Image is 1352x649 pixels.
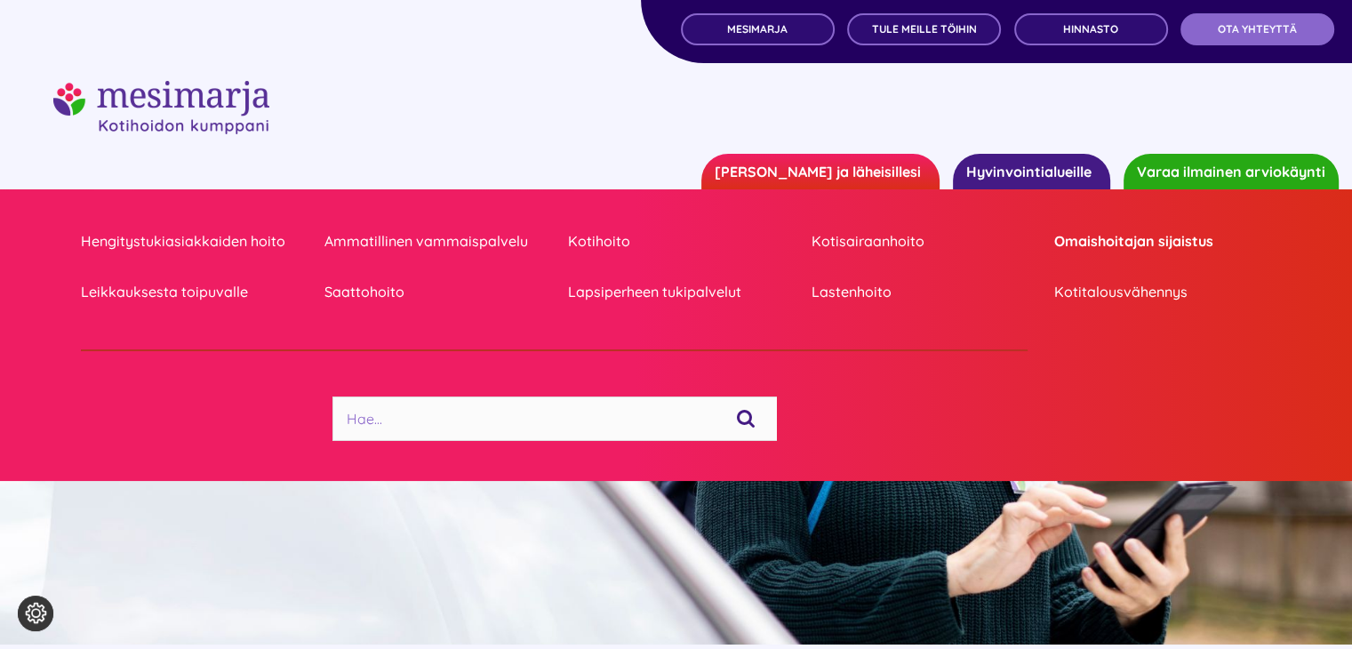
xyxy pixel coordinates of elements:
input: Hae... [332,397,777,441]
span: TULE MEILLE TÖIHIN [872,23,977,36]
a: Hyvinvointialueille [953,154,1110,189]
button: Evästeasetukset [18,596,53,631]
a: Lapsiperheen tukipalvelut [568,280,785,304]
span: OTA YHTEYTTÄ [1218,23,1297,36]
a: MESIMARJA [681,13,835,45]
a: TULE MEILLE TÖIHIN [847,13,1001,45]
a: Varaa ilmainen arviokäynti [1124,154,1339,189]
a: [PERSON_NAME] ja läheisillesi [701,154,940,189]
a: Hinnasto [1014,13,1168,45]
a: Leikkauksesta toipuvalle [81,280,298,304]
a: Omaishoitajan sijaistus [1054,229,1271,253]
a: mesimarjasi [53,78,269,100]
span: MESIMARJA [727,23,788,36]
input: Haku [724,397,768,441]
a: Kotihoito [568,229,785,253]
a: Kotitalousvähennys [1054,280,1271,304]
img: mesimarjasi [53,81,269,134]
span: Hinnasto [1063,23,1118,36]
a: Hengitystukiasiakkaiden hoito [81,229,298,253]
a: Kotisairaanhoito [811,229,1028,253]
a: Ammatillinen vammaispalvelu [324,229,541,253]
a: Lastenhoito [811,280,1028,304]
a: Saattohoito [324,280,541,304]
a: OTA YHTEYTTÄ [1180,13,1334,45]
